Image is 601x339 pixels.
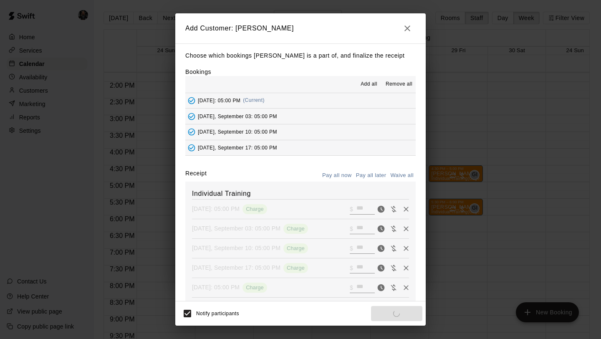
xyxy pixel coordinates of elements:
span: Waive payment [387,225,400,232]
p: $ [350,225,353,233]
span: [DATE]: 05:00 PM [198,97,240,103]
p: [DATE], September 10: 05:00 PM [192,244,280,252]
span: Waive payment [387,283,400,291]
button: Added - Collect Payment [185,94,198,107]
button: Waive all [388,169,416,182]
button: Remove [400,242,412,255]
h6: Individual Training [192,188,409,199]
button: Remove [400,301,412,314]
button: Remove [400,262,412,274]
span: Waive payment [387,205,400,212]
p: $ [350,244,353,253]
p: [DATE], September 17: 05:00 PM [192,263,280,272]
span: Waive payment [387,244,400,251]
button: Remove [400,281,412,294]
p: Choose which bookings [PERSON_NAME] is a part of, and finalize the receipt [185,51,416,61]
span: (Current) [243,97,265,103]
p: [DATE]: 05:00 PM [192,283,240,291]
span: Pay now [375,264,387,271]
h2: Add Customer: [PERSON_NAME] [175,13,426,43]
button: Pay all later [354,169,389,182]
button: Added - Collect Payment[DATE], September 17: 05:00 PM [185,140,416,156]
button: Added - Collect Payment [185,126,198,138]
button: Added - Collect Payment [185,110,198,123]
button: Pay all now [320,169,354,182]
p: [DATE], September 03: 05:00 PM [192,224,280,233]
p: [DATE]: 05:00 PM [192,205,240,213]
span: Pay now [375,205,387,212]
p: $ [350,205,353,213]
span: Pay now [375,225,387,232]
button: Added - Collect Payment[DATE], September 03: 05:00 PM [185,109,416,124]
span: Pay now [375,283,387,291]
button: Remove all [382,78,416,91]
button: Added - Collect Payment[DATE], September 10: 05:00 PM [185,124,416,140]
p: $ [350,264,353,272]
span: Remove all [386,80,412,89]
label: Receipt [185,169,207,182]
button: Add all [356,78,382,91]
button: Remove [400,223,412,235]
span: Waive payment [387,264,400,271]
span: Add all [361,80,377,89]
button: Remove [400,203,412,215]
p: $ [350,283,353,292]
button: Added - Collect Payment [185,142,198,154]
span: Notify participants [196,311,239,316]
span: [DATE], September 17: 05:00 PM [198,144,277,150]
span: [DATE], September 10: 05:00 PM [198,129,277,135]
span: [DATE], September 03: 05:00 PM [198,113,277,119]
span: Pay now [375,244,387,251]
button: Added - Collect Payment[DATE]: 05:00 PM(Current) [185,93,416,109]
label: Bookings [185,68,211,75]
